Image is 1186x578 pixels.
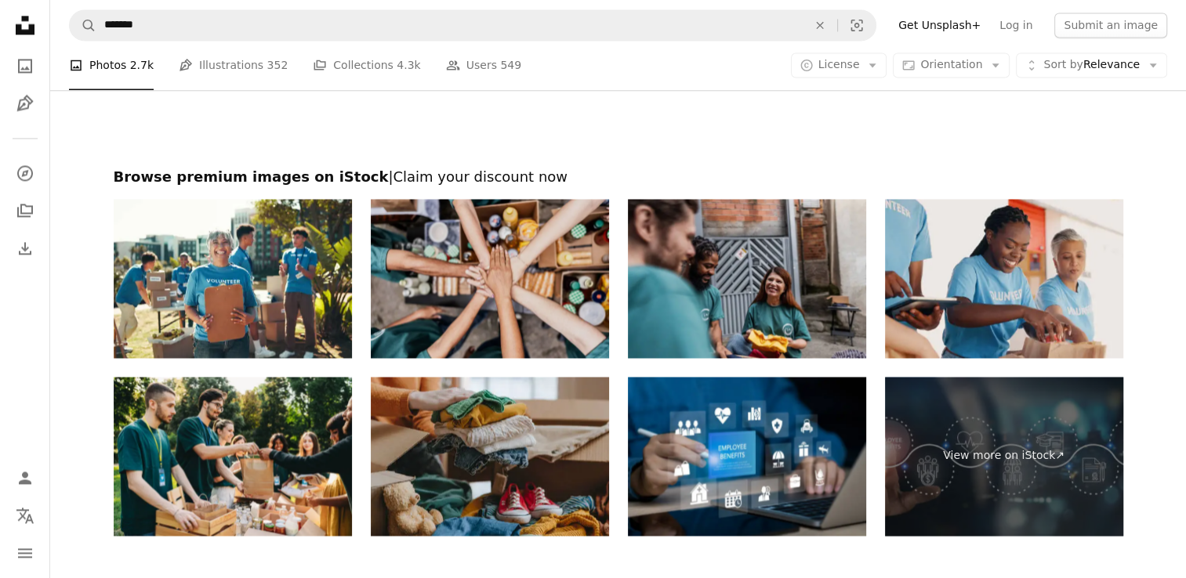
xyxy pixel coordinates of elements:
[920,59,982,71] span: Orientation
[9,157,41,189] a: Explore
[885,199,1123,358] img: Volunteering, group of people and tablet for food donation, community service and poverty support...
[9,9,41,44] a: Home — Unsplash
[803,10,837,40] button: Clear
[371,199,609,358] img: Close-up of volunteers with hands stacked during donation event outdoors
[1043,59,1083,71] span: Sort by
[893,53,1010,78] button: Orientation
[114,199,352,358] img: Portrait, volunteers and mature woman with clipboard, charity and inventory for donations, group ...
[388,168,568,185] span: | Claim your discount now
[9,500,41,531] button: Language
[885,377,1123,536] a: View more on iStock↗
[9,462,41,493] a: Log in / Sign up
[628,377,866,536] img: Employee benefits concept and access to welfare health, Fringe benefits for employee engagement. ...
[9,88,41,119] a: Illustrations
[1016,53,1167,78] button: Sort byRelevance
[1043,58,1140,74] span: Relevance
[9,233,41,264] a: Download History
[114,377,352,536] img: A couple is taking a bag of food at the food and clothes bank
[500,57,521,74] span: 549
[791,53,887,78] button: License
[114,168,1123,186] h2: Browse premium images on iStock
[179,41,288,91] a: Illustrations 352
[267,57,288,74] span: 352
[69,9,876,41] form: Find visuals sitewide
[9,195,41,226] a: Collections
[9,50,41,81] a: Photos
[1054,13,1167,38] button: Submit an image
[446,41,521,91] a: Users 549
[628,199,866,358] img: Volunteers arranging clothes for donation outdoors
[313,41,420,91] a: Collections 4.3k
[371,377,609,536] img: Woman sorting an old out-of-use kid toy, clothes and shoes in box for charity or upcycling
[397,57,420,74] span: 4.3k
[990,13,1042,38] a: Log in
[838,10,876,40] button: Visual search
[9,537,41,569] button: Menu
[818,59,860,71] span: License
[70,10,96,40] button: Search Unsplash
[889,13,990,38] a: Get Unsplash+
